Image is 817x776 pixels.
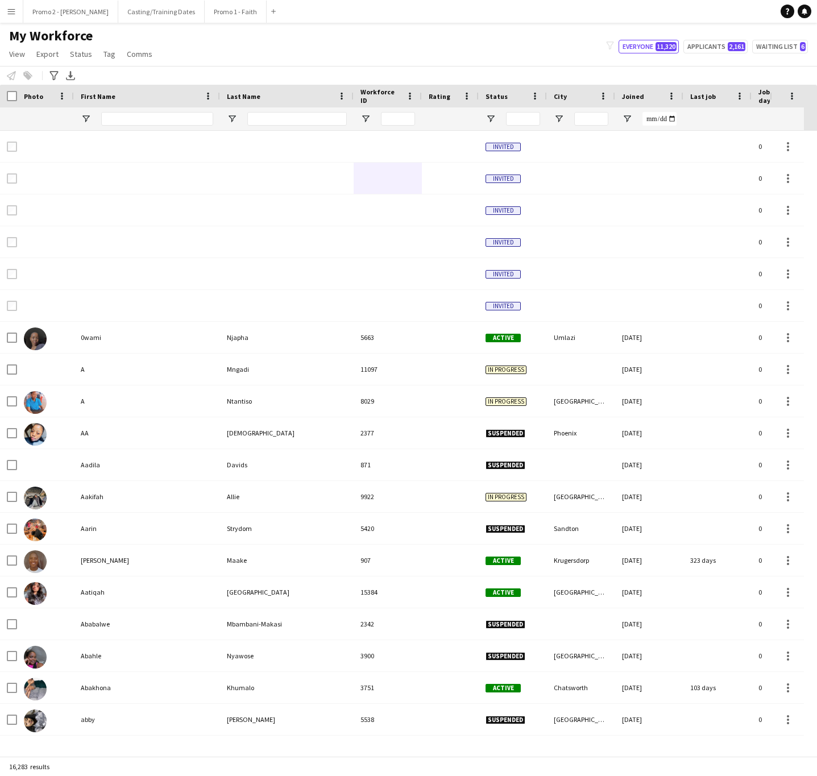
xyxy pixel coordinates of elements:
[656,42,677,51] span: 11,320
[615,354,683,385] div: [DATE]
[486,366,526,374] span: In progress
[800,42,806,51] span: 6
[220,385,354,417] div: Ntantiso
[74,545,220,576] div: [PERSON_NAME]
[486,143,521,151] span: Invited
[74,449,220,480] div: Aadila
[615,322,683,353] div: [DATE]
[70,49,92,59] span: Status
[547,576,615,608] div: [GEOGRAPHIC_DATA]
[220,704,354,735] div: [PERSON_NAME]
[554,92,567,101] span: City
[486,270,521,279] span: Invited
[758,88,799,105] span: Jobs (last 90 days)
[486,493,526,501] span: In progress
[9,27,93,44] span: My Workforce
[7,269,17,279] input: Row Selection is disabled for this row (unchecked)
[547,545,615,576] div: Krugersdorp
[615,640,683,671] div: [DATE]
[24,327,47,350] img: 0wami Njapha
[227,92,260,101] span: Last Name
[24,92,43,101] span: Photo
[486,588,521,597] span: Active
[690,92,716,101] span: Last job
[354,576,422,608] div: 15384
[360,88,401,105] span: Workforce ID
[619,40,679,53] button: Everyone11,320
[101,112,213,126] input: First Name Filter Input
[381,112,415,126] input: Workforce ID Filter Input
[683,545,752,576] div: 323 days
[220,449,354,480] div: Davids
[220,736,354,767] div: Bakina
[486,334,521,342] span: Active
[574,112,608,126] input: City Filter Input
[506,112,540,126] input: Status Filter Input
[486,684,521,692] span: Active
[220,513,354,544] div: Strydom
[65,47,97,61] a: Status
[615,513,683,544] div: [DATE]
[547,640,615,671] div: [GEOGRAPHIC_DATA]
[354,736,422,767] div: 9358
[683,40,748,53] button: Applicants2,161
[486,397,526,406] span: In progress
[354,608,422,640] div: 2342
[81,92,115,101] span: First Name
[547,481,615,512] div: [GEOGRAPHIC_DATA]
[7,142,17,152] input: Row Selection is disabled for this row (unchecked)
[74,513,220,544] div: Aarin
[486,652,525,661] span: Suspended
[360,114,371,124] button: Open Filter Menu
[486,429,525,438] span: Suspended
[615,608,683,640] div: [DATE]
[247,112,347,126] input: Last Name Filter Input
[354,481,422,512] div: 9922
[81,114,91,124] button: Open Filter Menu
[615,449,683,480] div: [DATE]
[486,92,508,101] span: Status
[227,114,237,124] button: Open Filter Menu
[7,173,17,184] input: Row Selection is disabled for this row (unchecked)
[24,550,47,573] img: Aaron Maake
[547,704,615,735] div: [GEOGRAPHIC_DATA]
[615,736,683,767] div: [DATE]
[615,704,683,735] div: [DATE]
[220,354,354,385] div: Mngadi
[74,640,220,671] div: Abahle
[642,112,677,126] input: Joined Filter Input
[486,238,521,247] span: Invited
[220,576,354,608] div: [GEOGRAPHIC_DATA]
[24,709,47,732] img: abby koopman
[354,354,422,385] div: 11097
[24,391,47,414] img: A Ntantiso
[486,557,521,565] span: Active
[74,385,220,417] div: A
[683,672,752,703] div: 103 days
[7,205,17,215] input: Row Selection is disabled for this row (unchecked)
[354,513,422,544] div: 5420
[36,49,59,59] span: Export
[220,672,354,703] div: Khumalo
[74,736,220,767] div: [PERSON_NAME]
[752,40,808,53] button: Waiting list6
[220,417,354,449] div: [DEMOGRAPHIC_DATA]
[7,237,17,247] input: Row Selection is disabled for this row (unchecked)
[354,672,422,703] div: 3751
[486,716,525,724] span: Suspended
[220,608,354,640] div: Mbambani-Makasi
[220,481,354,512] div: Allie
[24,646,47,669] img: Abahle Nyawose
[547,322,615,353] div: Umlazi
[728,42,745,51] span: 2,161
[24,423,47,446] img: AA MNYANDU
[74,608,220,640] div: Ababalwe
[24,678,47,700] img: Abakhona Khumalo
[103,49,115,59] span: Tag
[429,92,450,101] span: Rating
[615,545,683,576] div: [DATE]
[622,92,644,101] span: Joined
[74,704,220,735] div: abby
[24,487,47,509] img: Aakifah Allie
[486,620,525,629] span: Suspended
